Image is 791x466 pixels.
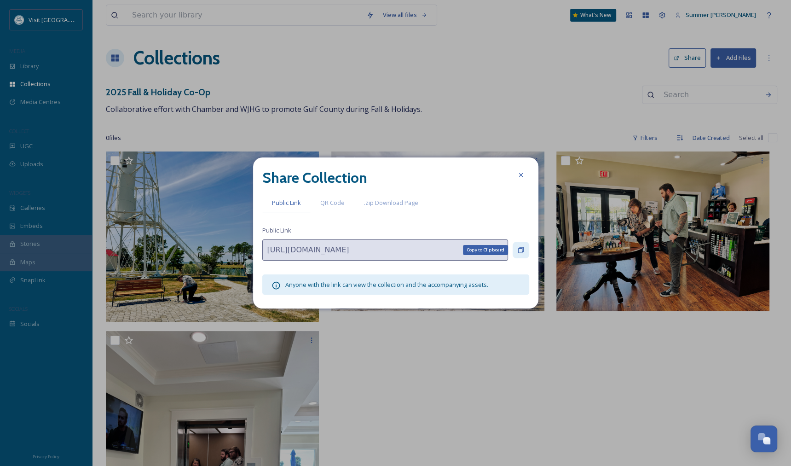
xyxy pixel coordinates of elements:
span: Public Link [272,198,301,207]
h2: Share Collection [262,167,367,189]
span: QR Code [320,198,345,207]
div: Copy to Clipboard [463,245,508,255]
span: Anyone with the link can view the collection and the accompanying assets. [285,280,488,289]
span: .zip Download Page [364,198,418,207]
span: Public Link [262,226,291,235]
button: Open Chat [751,425,777,452]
